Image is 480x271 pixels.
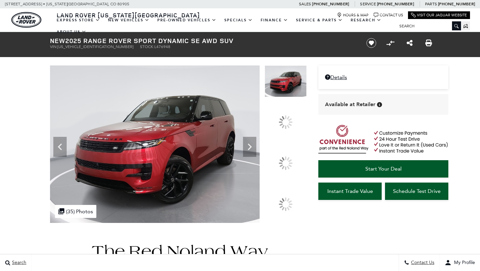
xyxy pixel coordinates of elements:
[153,14,220,26] a: Pre-Owned Vehicles
[409,260,434,266] span: Contact Us
[299,2,311,6] span: Sales
[325,74,442,80] a: Details
[53,11,204,19] a: Land Rover [US_STATE][GEOGRAPHIC_DATA]
[265,65,307,97] img: New 2025 Firenze Red Land Rover Dynamic SE image 1
[154,44,170,49] span: L476948
[438,1,475,7] a: [PHONE_NUMBER]
[50,44,57,49] span: VIN:
[451,260,475,266] span: My Profile
[11,12,41,28] a: land-rover
[5,2,129,6] a: [STREET_ADDRESS] • [US_STATE][GEOGRAPHIC_DATA], CO 80905
[257,14,292,26] a: Finance
[57,44,133,49] span: [US_VEHICLE_IDENTIFICATION_NUMBER]
[50,36,65,45] strong: New
[50,37,355,44] h1: 2025 Range Rover Sport Dynamic SE AWD SUV
[377,102,382,107] div: Vehicle is in stock and ready for immediate delivery. Due to demand, availability is subject to c...
[425,2,437,6] span: Parts
[292,14,347,26] a: Service & Parts
[10,260,26,266] span: Search
[327,188,373,194] span: Instant Trade Value
[364,38,379,48] button: Save vehicle
[440,254,480,271] button: user-profile-menu
[377,1,414,7] a: [PHONE_NUMBER]
[140,44,154,49] span: Stock:
[411,13,467,18] a: Visit Our Jaguar Website
[393,188,441,194] span: Schedule Test Drive
[385,38,395,48] button: Compare vehicle
[425,39,432,47] a: Print this New 2025 Range Rover Sport Dynamic SE AWD SUV
[407,39,413,47] a: Share this New 2025 Range Rover Sport Dynamic SE AWD SUV
[360,2,376,6] span: Service
[55,205,96,218] div: (35) Photos
[347,14,385,26] a: Research
[57,11,200,19] span: Land Rover [US_STATE][GEOGRAPHIC_DATA]
[50,65,260,223] img: New 2025 Firenze Red Land Rover Dynamic SE image 1
[220,14,257,26] a: Specials
[365,166,402,172] span: Start Your Deal
[325,101,375,108] span: Available at Retailer
[318,160,448,178] a: Start Your Deal
[53,14,394,38] nav: Main Navigation
[374,13,403,18] a: Contact Us
[385,183,448,200] a: Schedule Test Drive
[104,14,153,26] a: New Vehicles
[312,1,349,7] a: [PHONE_NUMBER]
[53,26,90,38] a: About Us
[11,12,41,28] img: Land Rover
[394,22,461,30] input: Search
[337,13,369,18] a: Hours & Map
[318,183,382,200] a: Instant Trade Value
[53,14,104,26] a: EXPRESS STORE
